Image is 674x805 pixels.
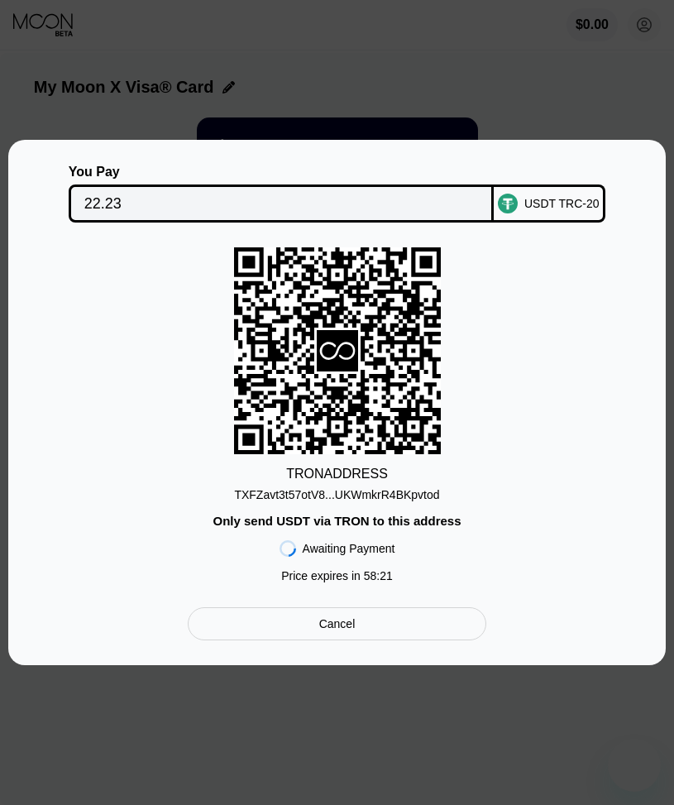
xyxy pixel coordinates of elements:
div: Price expires in [281,569,393,582]
div: TXFZavt3t57otV8...UKWmkrR4BKpvtod [234,482,439,501]
span: 58 : 21 [364,569,393,582]
div: TRON ADDRESS [286,467,388,482]
div: You Pay [69,165,495,180]
div: USDT TRC-20 [524,197,600,210]
div: Only send USDT via TRON to this address [213,514,461,528]
div: Cancel [188,607,485,640]
div: TXFZavt3t57otV8...UKWmkrR4BKpvtod [234,488,439,501]
div: You PayUSDT TRC-20 [33,165,641,223]
div: Cancel [319,616,356,631]
div: Awaiting Payment [303,542,395,555]
iframe: Button to launch messaging window [608,739,661,792]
